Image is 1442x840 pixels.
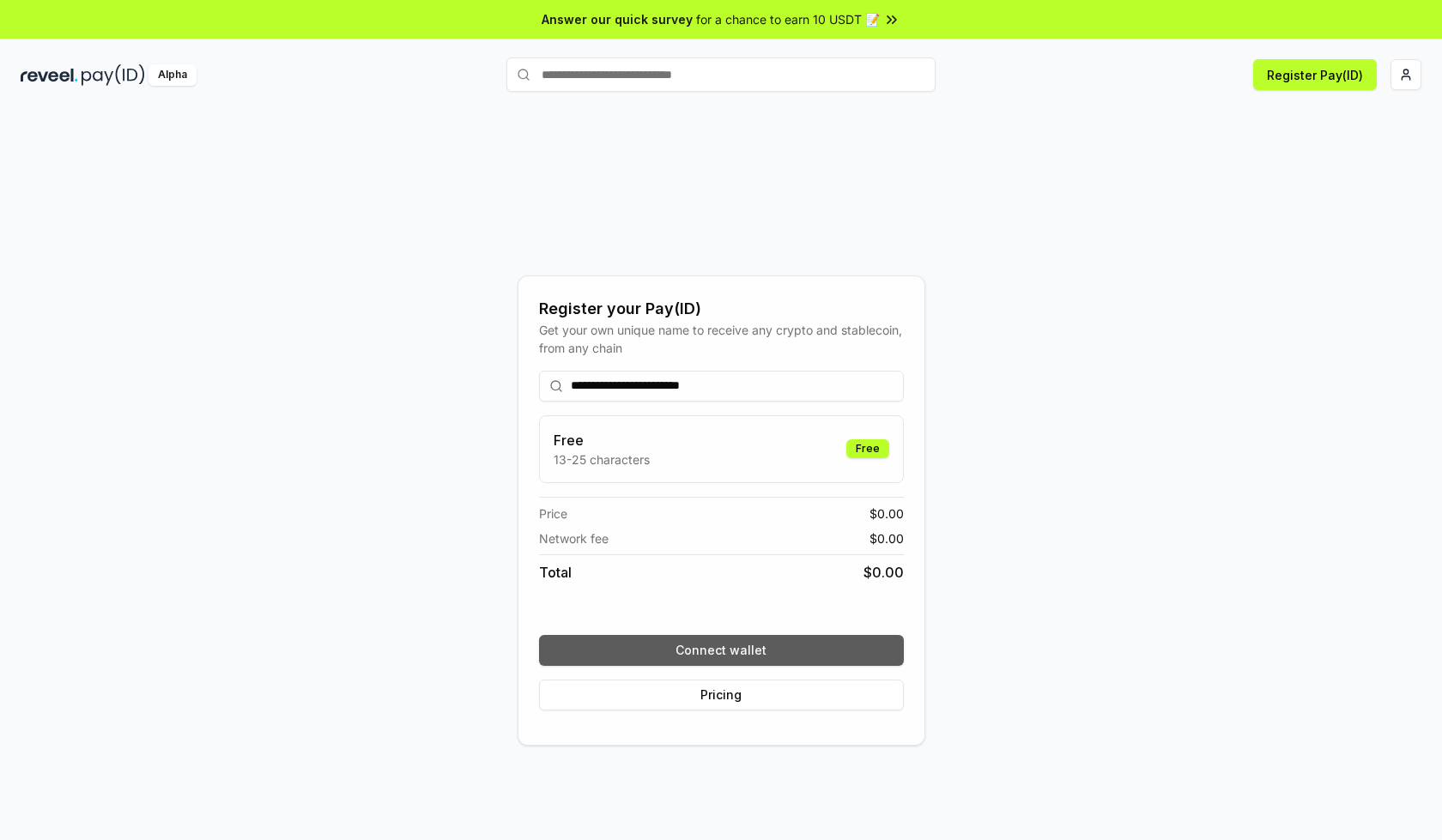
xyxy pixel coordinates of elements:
span: Price [539,505,567,523]
button: Register Pay(ID) [1253,59,1377,90]
span: $ 0.00 [863,562,904,583]
button: Pricing [539,680,904,710]
span: $ 0.00 [869,505,904,523]
span: $ 0.00 [869,529,904,547]
h3: Free [554,430,650,450]
span: Network fee [539,529,609,547]
img: pay_id [82,64,145,86]
button: Connect wallet [539,635,904,666]
div: Get your own unique name to receive any crypto and stablecoin, from any chain [539,321,904,357]
div: Free [846,439,889,458]
img: reveel_dark [21,64,78,86]
span: Total [539,562,572,583]
div: Alpha [148,64,197,86]
span: Answer our quick survey [542,10,693,28]
p: 13-25 characters [554,450,650,468]
div: Register your Pay(ID) [539,297,904,321]
span: for a chance to earn 10 USDT 📝 [696,10,880,28]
